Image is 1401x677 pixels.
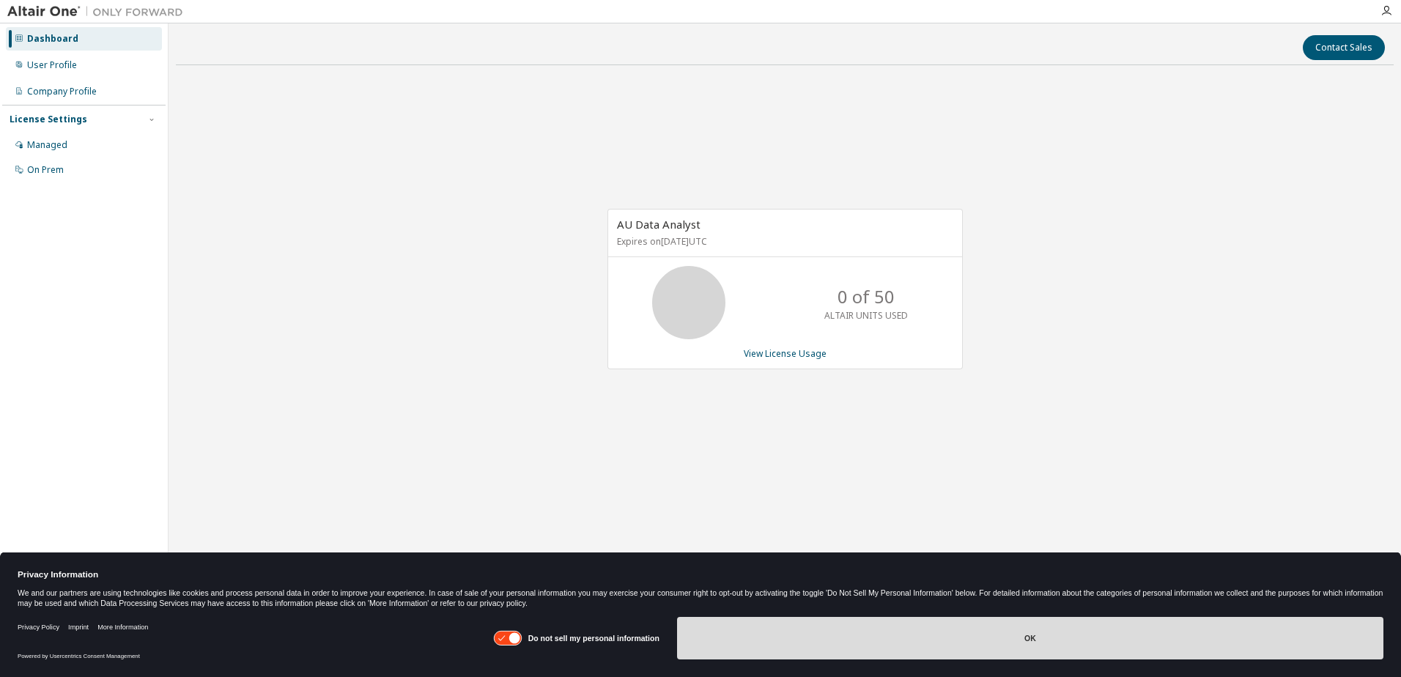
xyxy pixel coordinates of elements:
[27,86,97,97] div: Company Profile
[10,114,87,125] div: License Settings
[617,217,700,232] span: AU Data Analyst
[27,164,64,176] div: On Prem
[27,59,77,71] div: User Profile
[27,139,67,151] div: Managed
[1303,35,1385,60] button: Contact Sales
[824,309,908,322] p: ALTAIR UNITS USED
[617,235,950,248] p: Expires on [DATE] UTC
[744,347,827,360] a: View License Usage
[838,284,895,309] p: 0 of 50
[7,4,191,19] img: Altair One
[27,33,78,45] div: Dashboard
